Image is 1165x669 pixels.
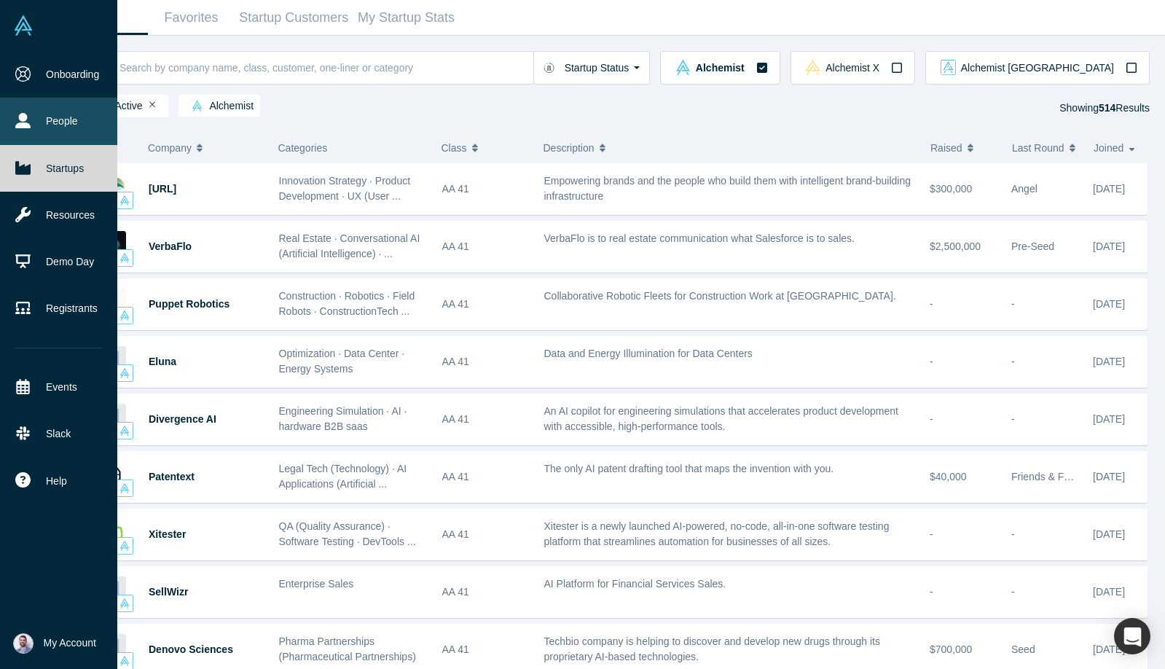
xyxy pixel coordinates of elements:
[544,405,898,432] span: An AI copilot for engineering simulations that accelerates product development with accessible, h...
[1093,528,1125,540] span: [DATE]
[1093,471,1125,482] span: [DATE]
[442,452,529,502] div: AA 41
[279,290,415,317] span: Construction · Robotics · Field Robots · ConstructionTech ...
[1011,471,1088,482] span: Friends & Family
[1094,133,1139,163] button: Joined
[1093,643,1125,655] span: [DATE]
[279,463,407,490] span: Legal Tech (Technology) · AI Applications (Artificial ...
[119,541,130,551] img: alchemist Vault Logo
[1093,586,1125,598] span: [DATE]
[930,586,933,598] span: -
[544,520,890,547] span: Xitester is a newly launched AI-powered, no-code, all-in-one software testing platform that strea...
[13,15,34,36] img: Alchemist Vault Logo
[544,290,896,302] span: Collaborative Robotic Fleets for Construction Work at [GEOGRAPHIC_DATA].
[544,578,726,590] span: AI Platform for Financial Services Sales.
[119,195,130,206] img: alchemist Vault Logo
[442,279,529,329] div: AA 41
[1011,586,1015,598] span: -
[1012,133,1078,163] button: Last Round
[279,348,405,375] span: Optimization · Data Center · Energy Systems
[148,133,255,163] button: Company
[925,51,1150,85] button: alchemist_aj Vault LogoAlchemist [GEOGRAPHIC_DATA]
[941,60,956,75] img: alchemist_aj Vault Logo
[149,298,230,310] span: Puppet Robotics
[442,509,529,560] div: AA 41
[279,232,420,259] span: Real Estate · Conversational AI (Artificial Intelligence) · ...
[1093,356,1125,367] span: [DATE]
[1011,183,1037,195] span: Angel
[930,528,933,540] span: -
[930,240,981,252] span: $2,500,000
[442,133,521,163] button: Class
[353,1,460,35] a: My Startup Stats
[930,356,933,367] span: -
[119,483,130,493] img: alchemist Vault Logo
[442,567,529,617] div: AA 41
[149,471,195,482] a: Patentext
[1099,102,1115,114] strong: 514
[119,310,130,321] img: alchemist Vault Logo
[442,133,467,163] span: Class
[119,253,130,263] img: alchemist Vault Logo
[149,413,216,425] a: Divergence AI
[805,60,820,75] img: alchemistx Vault Logo
[1093,298,1125,310] span: [DATE]
[1011,528,1015,540] span: -
[119,426,130,436] img: alchemist Vault Logo
[1094,133,1123,163] span: Joined
[930,413,933,425] span: -
[192,101,203,111] img: alchemist Vault Logo
[235,1,353,35] a: Startup Customers
[149,183,176,195] span: [URL]
[442,222,529,272] div: AA 41
[148,133,192,163] span: Company
[149,240,192,252] a: VerbaFlo
[544,175,911,202] span: Empowering brands and the people who build them with intelligent brand-building infrastructure
[1059,102,1150,114] span: Showing Results
[149,643,233,655] span: Denovo Sciences
[149,586,188,598] a: SellWizr
[149,100,156,110] button: Remove Filter
[544,232,855,244] span: VerbaFlo is to real estate communication what Salesforce is to sales.
[119,598,130,609] img: alchemist Vault Logo
[149,356,176,367] a: Eluna
[279,578,354,590] span: Enterprise Sales
[149,528,186,540] a: Xitester
[1011,240,1054,252] span: Pre-Seed
[791,51,915,85] button: alchemistx Vault LogoAlchemist X
[1012,133,1064,163] span: Last Round
[825,63,879,73] span: Alchemist X
[696,63,745,73] span: Alchemist
[1011,643,1035,655] span: Seed
[1011,298,1015,310] span: -
[13,633,34,654] img: Sam Jadali's Account
[930,643,972,655] span: $700,000
[119,368,130,378] img: alchemist Vault Logo
[930,133,962,163] span: Raised
[930,133,997,163] button: Raised
[1011,356,1015,367] span: -
[442,337,529,387] div: AA 41
[279,520,416,547] span: QA (Quality Assurance) · Software Testing · DevTools ...
[533,51,651,85] button: Startup Status
[1093,413,1125,425] span: [DATE]
[1011,413,1015,425] span: -
[91,101,143,112] span: Active
[930,183,972,195] span: $300,000
[46,474,67,489] span: Help
[544,62,554,74] img: Startup status
[660,51,780,85] button: alchemist Vault LogoAlchemist
[544,463,834,474] span: The only AI patent drafting tool that maps the invention with you.
[278,142,328,154] span: Categories
[442,394,529,445] div: AA 41
[44,635,96,651] span: My Account
[185,101,254,112] span: Alchemist
[279,175,411,202] span: Innovation Strategy · Product Development · UX (User ...
[1093,240,1125,252] span: [DATE]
